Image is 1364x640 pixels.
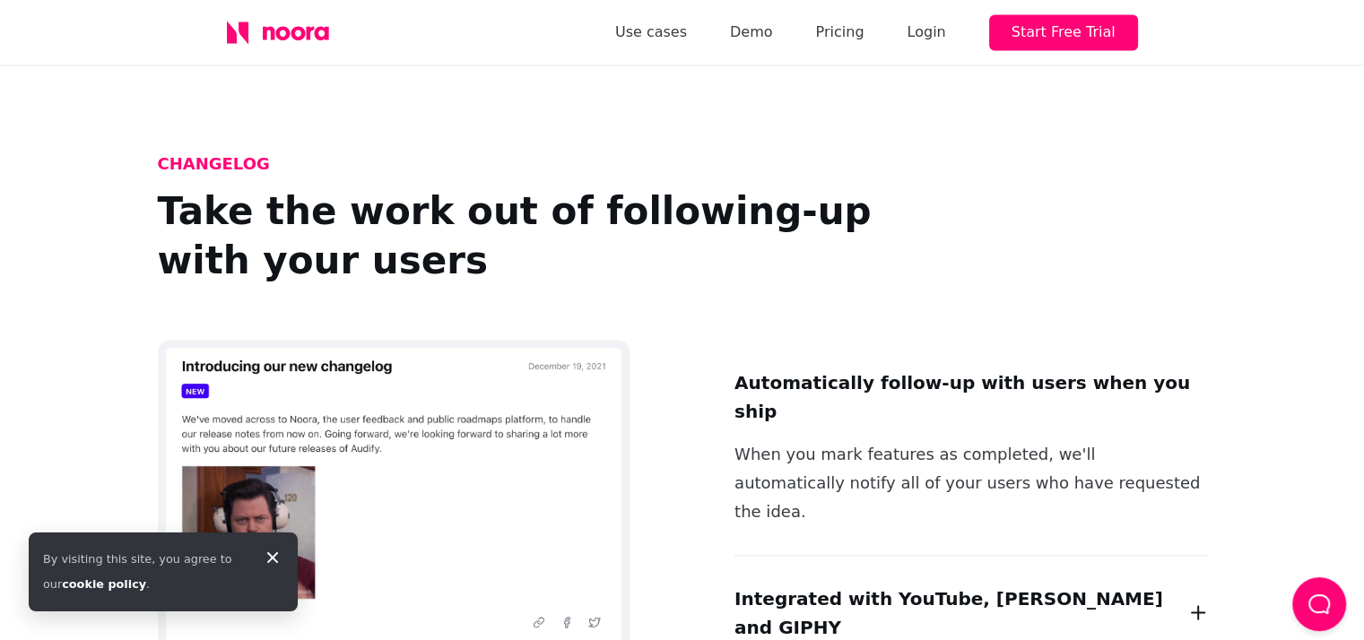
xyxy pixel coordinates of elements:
h2: Take the work out of following-up with your users [158,187,875,285]
a: Demo [730,20,773,45]
button: Start Free Trial [989,14,1138,50]
a: Pricing [815,20,864,45]
div: By visiting this site, you agree to our . [43,547,248,597]
a: cookie policy [62,577,146,591]
h2: Automatically follow-up with users when you ship [734,368,1207,426]
h2: Changelog [158,150,875,178]
button: Load Chat [1292,577,1346,631]
a: Use cases [615,20,687,45]
p: When you mark features as completed, we'll automatically notify all of your users who have reques... [734,440,1207,526]
div: Login [907,20,945,45]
